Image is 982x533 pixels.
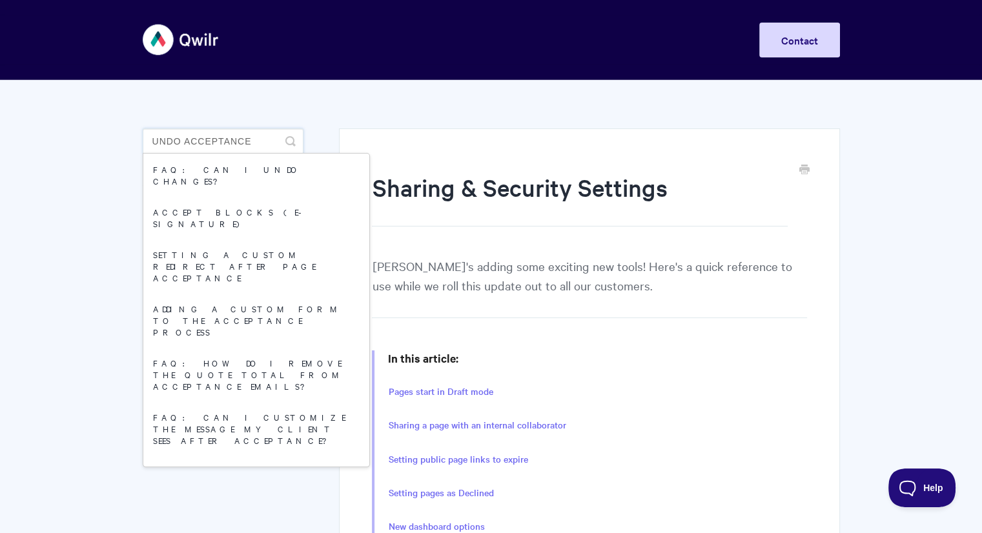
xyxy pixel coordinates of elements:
img: Qwilr Help Center [143,15,220,64]
a: FAQ: How do I remove the quote total from acceptance emails? [143,347,369,401]
h1: Sharing & Security Settings [372,171,787,226]
a: Setting public page links to expire [388,452,527,467]
a: Setting pages as Declined [388,486,493,500]
a: Setting a custom redirect after page acceptance [143,239,369,293]
p: [PERSON_NAME]'s adding some exciting new tools! Here's a quick reference to use while we roll thi... [372,256,806,318]
a: Print this Article [799,163,810,177]
a: Contact [759,23,840,57]
iframe: Toggle Customer Support [888,468,956,507]
strong: In this article: [387,350,458,366]
input: Search [143,128,303,154]
a: Accept Blocks (E-Signature) [143,196,369,239]
a: FAQ: Can I translate my Qwilr Pages? [143,456,369,498]
a: Sharing a page with an internal collaborator [388,418,566,432]
a: FAQ: Can I undo changes? [143,154,369,196]
a: FAQ: Can I customize the message my client sees after acceptance? [143,401,369,456]
a: Pages start in Draft mode [388,385,493,399]
a: Adding a custom form to the acceptance process [143,293,369,347]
